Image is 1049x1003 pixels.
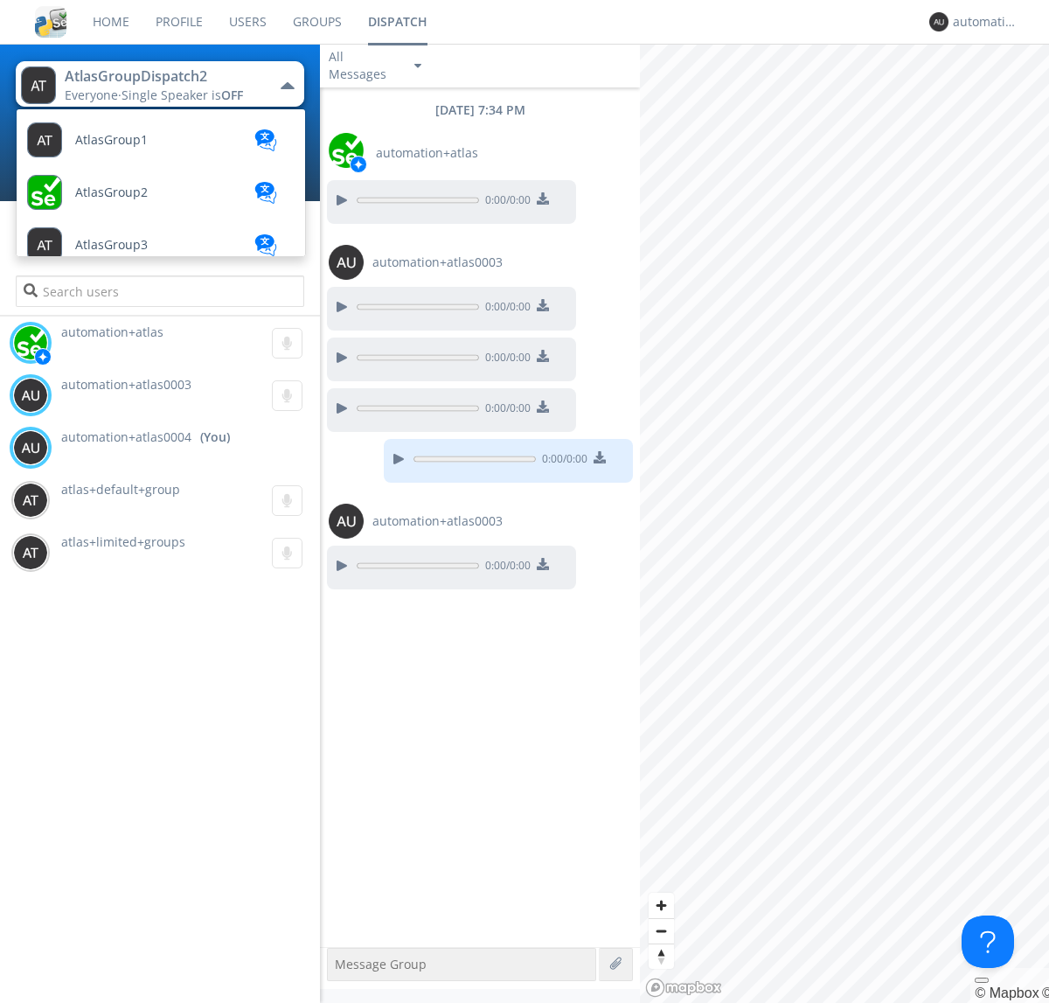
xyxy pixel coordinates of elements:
[16,61,303,107] button: AtlasGroupDispatch2Everyone·Single Speaker isOFF
[16,275,303,307] input: Search users
[372,254,503,271] span: automation+atlas0003
[13,325,48,360] img: d2d01cd9b4174d08988066c6d424eccd
[372,512,503,530] span: automation+atlas0003
[479,192,531,212] span: 0:00 / 0:00
[61,376,191,393] span: automation+atlas0003
[975,986,1039,1000] a: Mapbox
[649,944,674,969] span: Reset bearing to north
[35,6,66,38] img: cddb5a64eb264b2086981ab96f4c1ba7
[649,918,674,944] button: Zoom out
[537,558,549,570] img: download media button
[649,893,674,918] button: Zoom in
[953,13,1018,31] div: automation+atlas0004
[75,134,148,147] span: AtlasGroup1
[75,186,148,199] span: AtlasGroup2
[16,108,306,257] ul: AtlasGroupDispatch2Everyone·Single Speaker isOFF
[594,451,606,463] img: download media button
[122,87,243,103] span: Single Speaker is
[376,144,478,162] span: automation+atlas
[329,48,399,83] div: All Messages
[479,401,531,420] span: 0:00 / 0:00
[253,182,279,204] img: translation-blue.svg
[61,533,185,550] span: atlas+limited+groups
[479,558,531,577] span: 0:00 / 0:00
[221,87,243,103] span: OFF
[13,430,48,465] img: 373638.png
[65,87,261,104] div: Everyone ·
[61,481,180,498] span: atlas+default+group
[537,192,549,205] img: download media button
[649,944,674,969] button: Reset bearing to north
[929,12,948,31] img: 373638.png
[320,101,640,119] div: [DATE] 7:34 PM
[414,64,421,68] img: caret-down-sm.svg
[61,324,163,340] span: automation+atlas
[645,978,722,998] a: Mapbox logo
[200,428,230,446] div: (You)
[13,535,48,570] img: 373638.png
[649,919,674,944] span: Zoom out
[537,299,549,311] img: download media button
[253,129,279,151] img: translation-blue.svg
[253,234,279,256] img: translation-blue.svg
[329,504,364,539] img: 373638.png
[479,299,531,318] span: 0:00 / 0:00
[975,978,989,983] button: Toggle attribution
[329,245,364,280] img: 373638.png
[13,378,48,413] img: 373638.png
[537,350,549,362] img: download media button
[13,483,48,518] img: 373638.png
[21,66,56,104] img: 373638.png
[536,451,587,470] span: 0:00 / 0:00
[65,66,261,87] div: AtlasGroupDispatch2
[61,428,191,446] span: automation+atlas0004
[537,401,549,413] img: download media button
[75,239,148,252] span: AtlasGroup3
[479,350,531,369] span: 0:00 / 0:00
[329,133,364,168] img: d2d01cd9b4174d08988066c6d424eccd
[962,916,1014,968] iframe: Toggle Customer Support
